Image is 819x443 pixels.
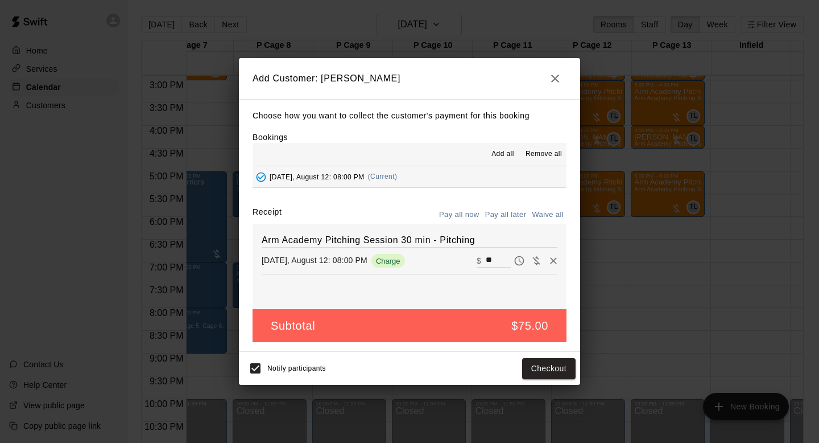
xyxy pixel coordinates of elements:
span: Remove all [526,149,562,160]
span: Pay later [511,255,528,265]
span: [DATE], August 12: 08:00 PM [270,173,365,181]
h6: Arm Academy Pitching Session 30 min - Pitching [262,233,557,248]
p: $ [477,255,481,266]
span: Charge [371,257,405,265]
button: Pay all now [436,206,482,224]
h5: $75.00 [511,318,548,334]
span: Notify participants [267,365,326,373]
button: Add all [485,145,521,163]
button: Added - Collect Payment[DATE], August 12: 08:00 PM(Current) [253,166,566,187]
p: [DATE], August 12: 08:00 PM [262,255,367,266]
button: Added - Collect Payment [253,169,270,186]
label: Receipt [253,206,282,224]
h2: Add Customer: [PERSON_NAME] [239,58,580,99]
button: Remove [545,252,562,269]
span: (Current) [368,173,398,181]
span: Waive payment [528,255,545,265]
h5: Subtotal [271,318,315,334]
button: Waive all [529,206,566,224]
span: Add all [491,149,514,160]
label: Bookings [253,133,288,142]
p: Choose how you want to collect the customer's payment for this booking [253,109,566,123]
button: Checkout [522,358,576,379]
button: Pay all later [482,206,530,224]
button: Remove all [521,145,566,163]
